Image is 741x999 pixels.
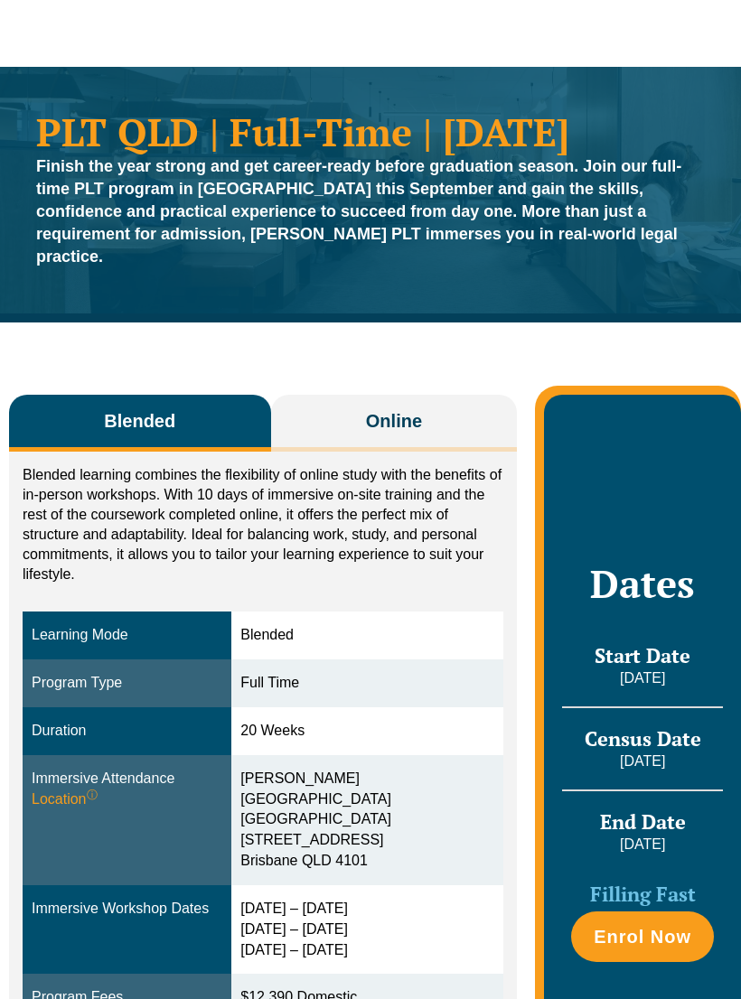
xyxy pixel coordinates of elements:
[594,928,691,946] span: Enrol Now
[240,625,494,646] div: Blended
[562,835,723,854] p: [DATE]
[32,673,222,694] div: Program Type
[32,625,222,646] div: Learning Mode
[32,789,98,810] span: Location
[571,911,714,962] a: Enrol Now
[23,465,503,584] p: Blended learning combines the flexibility of online study with the benefits of in-person workshop...
[600,808,686,835] span: End Date
[240,769,494,872] div: [PERSON_NAME][GEOGRAPHIC_DATA] [GEOGRAPHIC_DATA] [STREET_ADDRESS] Brisbane QLD 4101
[36,157,681,266] strong: Finish the year strong and get career-ready before graduation season. Join our full-time PLT prog...
[240,899,494,961] div: [DATE] – [DATE] [DATE] – [DATE] [DATE] – [DATE]
[87,789,98,801] sup: ⓘ
[562,752,723,771] p: [DATE]
[32,769,222,810] div: Immersive Attendance
[32,899,222,920] div: Immersive Workshop Dates
[562,561,723,606] h2: Dates
[104,408,175,434] span: Blended
[32,721,222,742] div: Duration
[240,721,494,742] div: 20 Weeks
[36,112,705,151] h1: PLT QLD | Full-Time | [DATE]
[585,725,701,752] span: Census Date
[562,668,723,688] p: [DATE]
[240,673,494,694] div: Full Time
[595,642,690,668] span: Start Date
[366,408,422,434] span: Online
[590,881,696,907] span: Filling Fast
